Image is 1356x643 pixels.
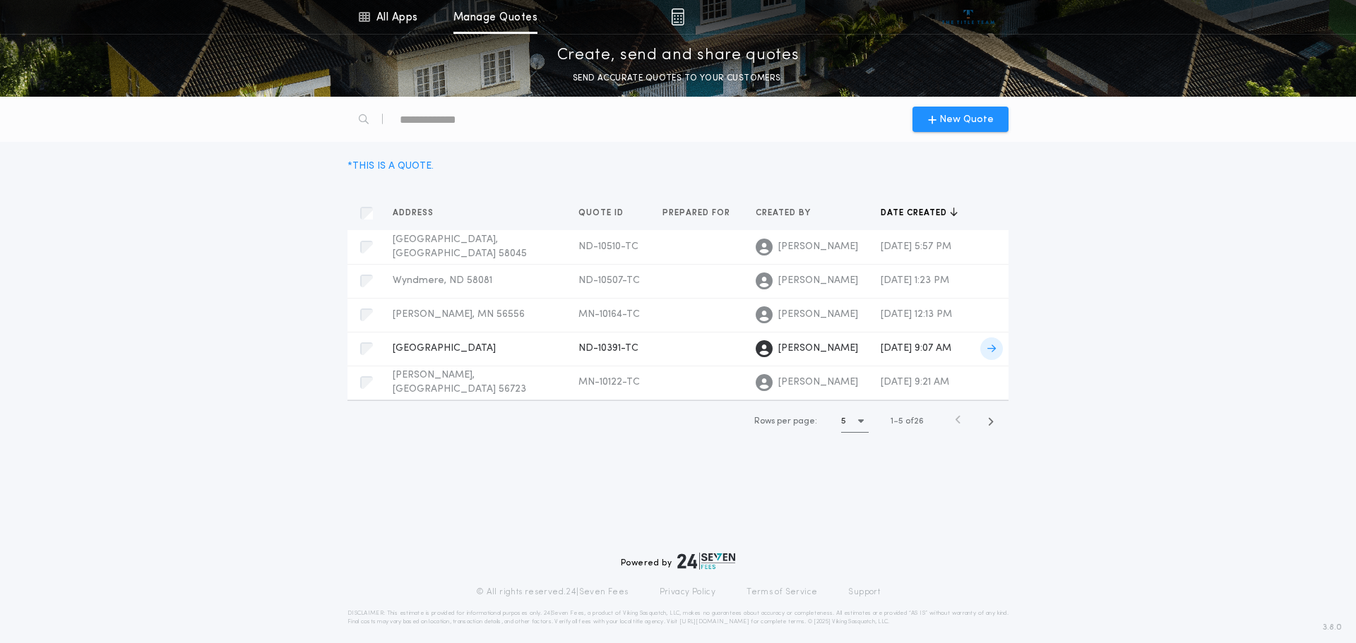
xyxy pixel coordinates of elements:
span: of 26 [905,415,924,428]
button: 5 [841,410,869,433]
span: [PERSON_NAME] [778,342,858,356]
button: Date created [881,206,958,220]
button: Quote ID [578,206,634,220]
p: SEND ACCURATE QUOTES TO YOUR CUSTOMERS. [573,71,783,85]
span: Date created [881,208,950,219]
span: [PERSON_NAME] [778,274,858,288]
span: [DATE] 9:21 AM [881,377,949,387]
img: vs-icon [942,10,995,24]
span: [PERSON_NAME], [GEOGRAPHIC_DATA] 56723 [393,370,526,395]
a: Support [848,587,880,598]
span: 3.8.0 [1323,621,1342,634]
span: MN-10122-TC [578,377,640,387]
span: [DATE] 1:23 PM [881,275,949,286]
span: Address [393,208,436,219]
a: Terms of Service [747,587,817,598]
span: MN-10164-TC [578,309,640,320]
span: [GEOGRAPHIC_DATA] [393,343,496,354]
a: [URL][DOMAIN_NAME] [679,619,749,625]
span: Wyndmere, ND 58081 [393,275,492,286]
span: Prepared for [662,208,733,219]
span: [PERSON_NAME] [778,308,858,322]
span: 1 [891,417,893,426]
button: Address [393,206,444,220]
span: [PERSON_NAME] [778,375,858,390]
div: * THIS IS A QUOTE. [347,159,434,174]
span: [DATE] 9:07 AM [881,343,951,354]
span: 5 [898,417,903,426]
span: ND-10510-TC [578,241,638,252]
img: logo [677,553,735,570]
p: Create, send and share quotes [557,44,799,67]
p: © All rights reserved. 24|Seven Fees [476,587,629,598]
span: ND-10507-TC [578,275,640,286]
span: ND-10391-TC [578,343,638,354]
a: Privacy Policy [660,587,716,598]
p: DISCLAIMER: This estimate is provided for informational purposes only. 24|Seven Fees, a product o... [347,609,1009,626]
span: Rows per page: [754,417,817,426]
span: [DATE] 5:57 PM [881,241,951,252]
span: [PERSON_NAME] [778,240,858,254]
button: New Quote [912,107,1009,132]
h1: 5 [841,414,846,428]
span: Created by [756,208,814,219]
div: Powered by [621,553,735,570]
span: New Quote [939,112,994,127]
span: Quote ID [578,208,626,219]
span: [GEOGRAPHIC_DATA], [GEOGRAPHIC_DATA] 58045 [393,234,527,259]
button: Created by [756,206,821,220]
img: img [671,8,684,25]
span: [DATE] 12:13 PM [881,309,952,320]
span: [PERSON_NAME], MN 56556 [393,309,525,320]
